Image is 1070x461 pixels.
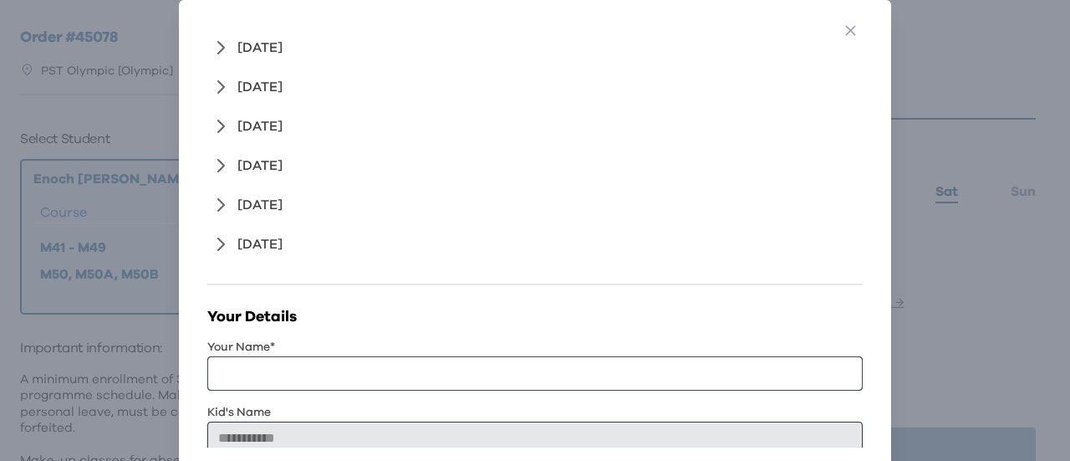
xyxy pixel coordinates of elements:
[237,195,283,221] span: [DATE]
[207,404,862,422] div: Kid's Name
[207,152,286,185] button: [DATE]
[237,156,283,182] span: [DATE]
[237,116,283,142] span: [DATE]
[207,231,286,264] button: [DATE]
[237,38,283,64] span: [DATE]
[237,234,283,260] span: [DATE]
[207,305,297,329] h4: Your Details
[207,113,286,146] button: [DATE]
[207,74,286,106] button: [DATE]
[207,339,862,356] div: Your Name*
[207,34,286,67] button: [DATE]
[207,192,286,224] button: [DATE]
[237,77,283,103] span: [DATE]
